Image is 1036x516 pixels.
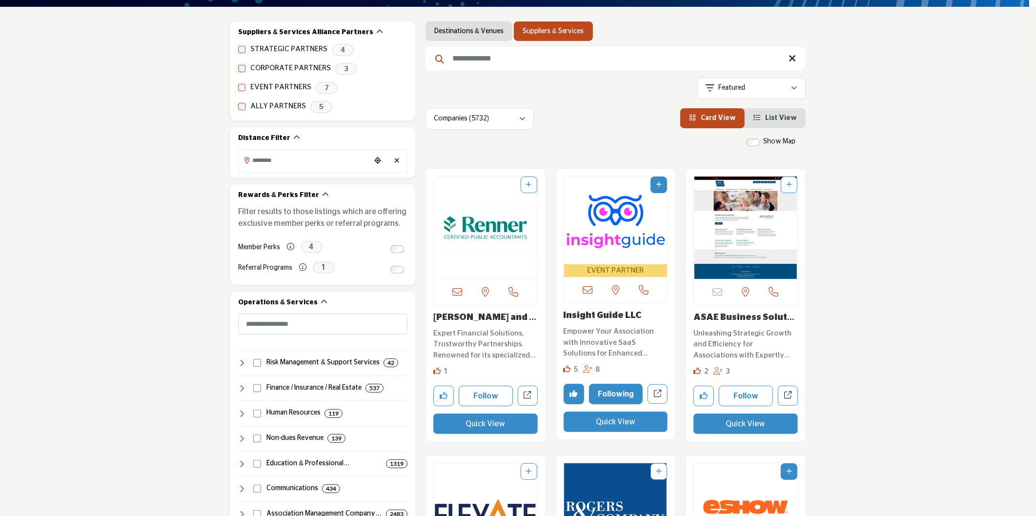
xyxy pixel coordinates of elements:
[713,366,731,377] div: Followers
[238,65,245,72] input: CORPORATE PARTNERS checkbox
[564,177,668,264] img: Insight Guide LLC
[564,311,642,320] a: Insight Guide LLC
[239,151,370,170] input: Search Location
[327,434,345,443] div: 139 Results For Non-dues Revenue
[426,47,806,70] input: Search Keyword
[238,46,245,53] input: STRATEGIC PARTNERS checkbox
[693,313,794,333] a: ASAE Business Soluti...
[326,485,336,492] b: 434
[433,386,454,406] button: Like company
[238,298,318,308] h2: Operations & Services
[390,151,405,172] div: Clear search location
[719,83,746,93] p: Featured
[444,368,448,375] span: 1
[253,485,261,493] input: Select Communications checkbox
[328,410,339,417] b: 119
[250,101,306,112] label: ALLY PARTNERS
[238,206,407,229] p: Filter results to those listings which are offering exclusive member perks or referral programs.
[433,414,538,434] button: Quick View
[693,328,798,361] p: Unleashing Strategic Growth and Efficiency for Associations with Expertly Tailored Solutions Empo...
[697,78,806,99] button: Featured
[523,26,584,36] a: Suppliers & Services
[434,177,537,279] a: Open Listing in new tab
[366,384,384,393] div: 537 Results For Finance / Insurance / Real Estate
[250,63,331,74] label: CORPORATE PARTNERS
[433,326,538,361] a: Expert Financial Solutions, Trustworthy Partnerships. Renowned for its specialized services in th...
[301,241,323,253] span: 4
[564,326,668,359] p: Empower Your Association with Innovative SaaS Solutions for Enhanced Engagement and Revenue Growt...
[310,101,332,113] span: 5
[316,82,338,94] span: 7
[390,245,404,253] input: Switch to Member Perks
[680,108,745,128] li: Card View
[266,484,318,494] h4: Communications: Services for messaging, public relations, video production, webinars, and content...
[701,115,736,121] span: Card View
[726,368,730,375] span: 3
[369,385,380,392] b: 537
[694,177,797,279] img: ASAE Business Solutions
[778,386,798,406] a: Open asae-business-solutions in new tab
[253,410,261,417] input: Select Human Resources checkbox
[238,191,319,200] h2: Rewards & Perks Filter
[434,177,537,279] img: Renner and Company CPA PC
[250,82,311,93] label: EVENT PARTNERS
[253,384,261,392] input: Select Finance / Insurance / Real Estate checkbox
[656,181,662,188] a: Add To List
[786,181,792,188] a: Add To List
[332,44,354,56] span: 4
[574,366,578,373] span: 5
[266,358,379,368] h4: Risk Management & Support Services: Services for cancellation insurance and transportation soluti...
[426,108,534,130] button: Companies (5732)
[694,177,797,279] a: Open Listing in new tab
[693,386,714,406] button: Like company
[566,265,666,277] span: EVENT PARTNER
[564,365,571,373] i: Likes
[386,459,407,468] div: 1319 Results For Education & Professional Development
[313,261,335,274] span: 1
[786,468,792,475] a: Add To List
[433,367,441,375] i: Like
[704,368,709,375] span: 2
[266,434,324,443] h4: Non-dues Revenue: Programs like affinity partnerships, sponsorships, and other revenue-generating...
[564,384,584,404] button: Remove Like button
[434,26,504,36] a: Destinations & Venues
[526,181,532,188] a: Add To List
[765,115,797,121] span: List View
[753,115,797,121] a: View List
[583,364,600,376] div: Followers
[253,460,261,468] input: Select Education & Professional Development checkbox
[434,114,489,124] p: Companies (5732)
[564,311,668,321] h3: Insight Guide LLC
[238,314,407,335] input: Search Category
[384,358,398,367] div: 42 Results For Risk Management & Support Services
[238,134,290,143] h2: Distance Filter
[693,313,798,323] h3: ASAE Business Solutions
[656,468,662,475] a: Add To List
[370,151,385,172] div: Choose your current location
[387,359,394,366] b: 42
[745,108,806,128] li: List View
[648,384,668,404] a: Open insight-guide in new tab
[266,459,382,469] h4: Education & Professional Development: Training, certification, career development, and learning s...
[693,414,798,434] button: Quick View
[526,468,532,475] a: Add To List
[693,367,701,375] i: Likes
[518,386,538,406] a: Open renner-and-company-cpa-pc in new tab
[335,63,357,75] span: 3
[238,103,245,110] input: ALLY PARTNERS checkbox
[253,359,261,367] input: Select Risk Management & Support Services checkbox
[250,44,327,55] label: STRATEGIC PARTNERS
[564,324,668,359] a: Empower Your Association with Innovative SaaS Solutions for Enhanced Engagement and Revenue Growt...
[390,460,404,467] b: 1319
[459,386,513,406] button: Follow
[564,412,668,432] button: Quick View
[763,137,795,147] label: Show Map
[238,84,245,91] input: EVENT PARTNERS checkbox
[266,408,321,418] h4: Human Resources: Services and solutions for employee management, benefits, recruiting, compliance...
[689,115,736,121] a: View Card
[390,266,404,274] input: Switch to Referral Programs
[433,313,538,323] h3: Renner and Company CPA PC
[238,259,292,277] label: Referral Programs
[322,484,340,493] div: 434 Results For Communications
[564,177,668,278] a: Open Listing in new tab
